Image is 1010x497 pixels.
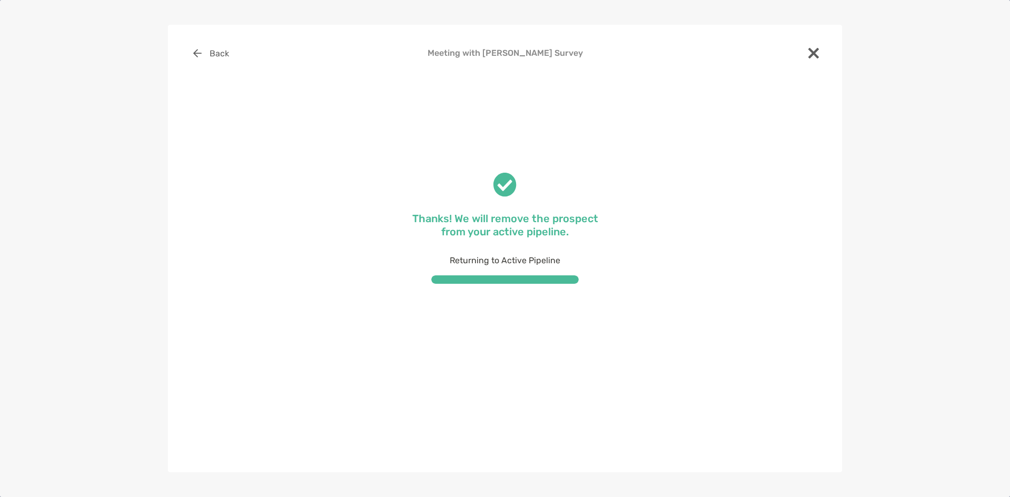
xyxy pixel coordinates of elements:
[493,173,517,197] img: check success
[410,254,600,267] p: Returning to Active Pipeline
[185,48,825,58] h4: Meeting with [PERSON_NAME] Survey
[185,42,237,65] button: Back
[410,212,600,238] p: Thanks! We will remove the prospect from your active pipeline.
[808,48,819,58] img: close modal
[193,49,202,57] img: button icon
